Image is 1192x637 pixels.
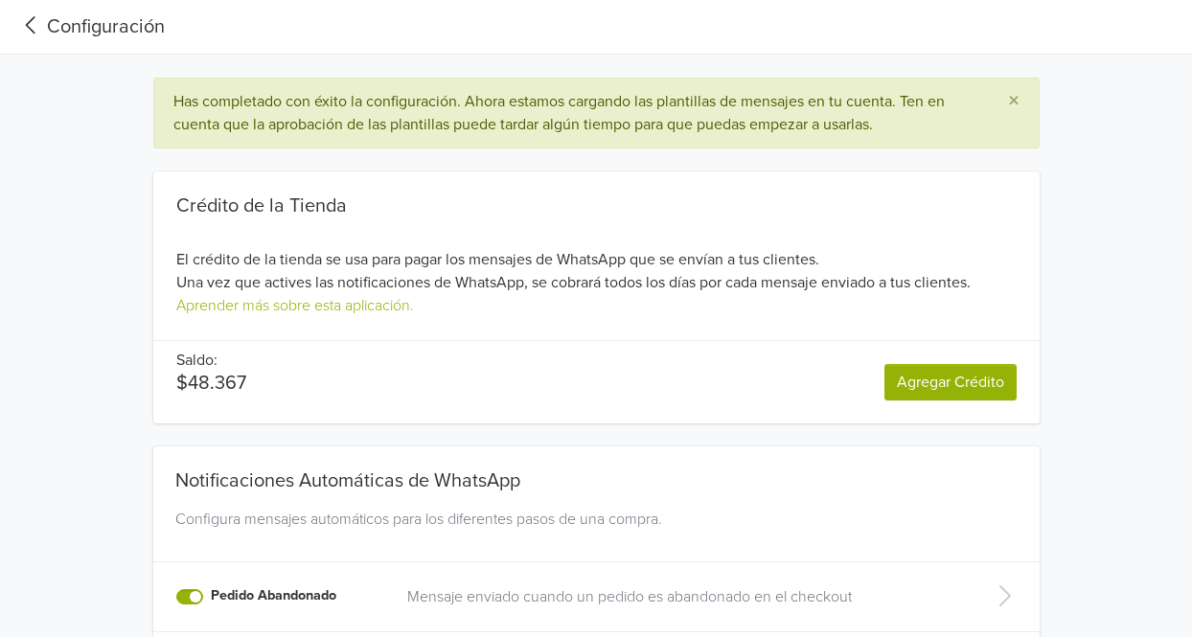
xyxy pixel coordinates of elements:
p: Saldo: [176,349,246,372]
div: Configura mensajes automáticos para los diferentes pasos de una compra. [168,508,1025,554]
span: × [1008,87,1020,115]
a: Mensaje enviado cuando un pedido es abandonado en el checkout [407,585,957,608]
a: Configuración [15,12,165,41]
div: El crédito de la tienda se usa para pagar los mensajes de WhatsApp que se envían a tus clientes. ... [153,194,1040,317]
p: $48.367 [176,372,246,395]
div: Crédito de la Tienda [176,194,1017,217]
div: Has completado con éxito la configuración. Ahora estamos cargando las plantillas de mensajes en t... [173,90,977,136]
div: Notificaciones Automáticas de WhatsApp [168,446,1025,500]
a: Agregar Crédito [884,364,1017,400]
label: Pedido Abandonado [211,585,336,606]
a: Aprender más sobre esta aplicación. [176,296,414,315]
